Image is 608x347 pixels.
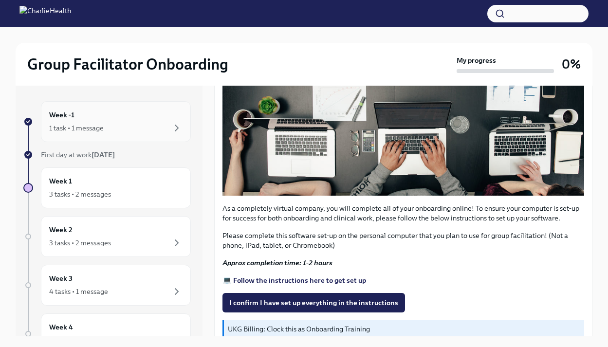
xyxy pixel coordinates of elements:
[23,167,191,208] a: Week 13 tasks • 2 messages
[19,6,71,21] img: CharlieHealth
[49,287,108,296] div: 4 tasks • 1 message
[49,322,73,332] h6: Week 4
[23,265,191,306] a: Week 34 tasks • 1 message
[23,101,191,142] a: Week -11 task • 1 message
[49,224,73,235] h6: Week 2
[222,276,366,285] a: 💻 Follow the instructions here to get set up
[229,298,398,308] span: I confirm I have set up everything in the instructions
[457,55,496,65] strong: My progress
[23,150,191,160] a: First day at work[DATE]
[41,150,115,159] span: First day at work
[49,273,73,284] h6: Week 3
[222,258,332,267] strong: Approx completion time: 1-2 hours
[222,293,405,312] button: I confirm I have set up everything in the instructions
[222,231,584,250] p: Please complete this software set-up on the personal computer that you plan to use for group faci...
[228,324,580,334] p: UKG Billing: Clock this as Onboarding Training
[49,238,111,248] div: 3 tasks • 2 messages
[222,203,584,223] p: As a completely virtual company, you will complete all of your onboarding online! To ensure your ...
[92,150,115,159] strong: [DATE]
[49,110,74,120] h6: Week -1
[49,123,104,133] div: 1 task • 1 message
[49,335,66,345] div: 1 task
[562,55,581,73] h3: 0%
[27,55,228,74] h2: Group Facilitator Onboarding
[49,176,72,186] h6: Week 1
[23,216,191,257] a: Week 23 tasks • 2 messages
[49,189,111,199] div: 3 tasks • 2 messages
